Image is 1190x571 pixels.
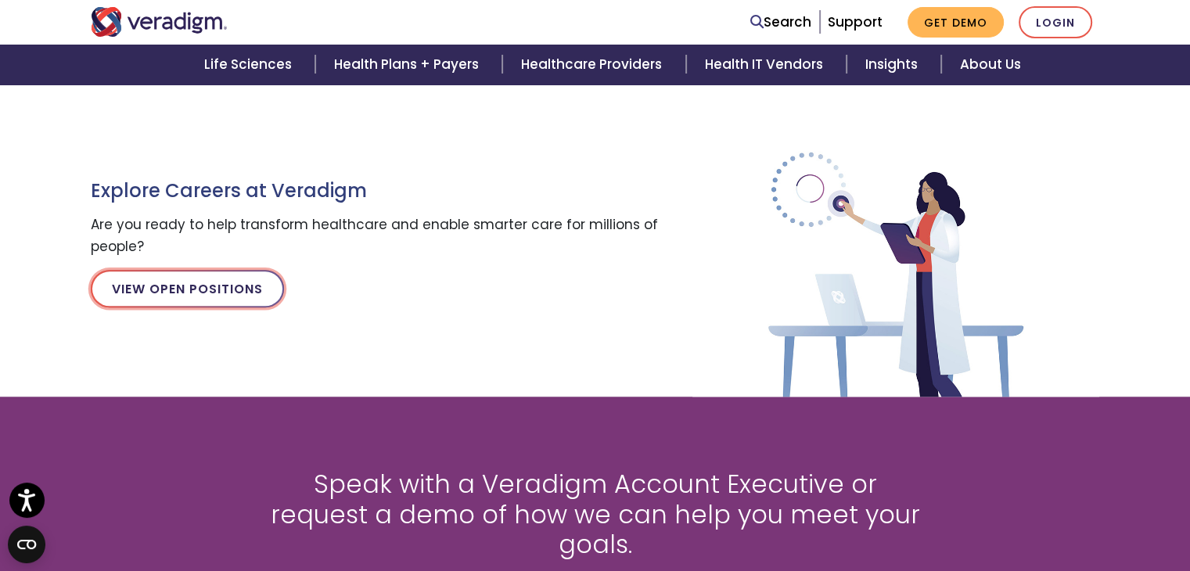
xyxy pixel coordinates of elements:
a: Get Demo [908,7,1004,38]
a: Health IT Vendors [686,45,847,84]
a: Insights [847,45,941,84]
a: About Us [941,45,1040,84]
img: Veradigm logo [91,7,228,37]
h2: Speak with a Veradigm Account Executive or request a demo of how we can help you meet your goals. [263,469,928,559]
a: Login [1019,6,1092,38]
a: Life Sciences [185,45,315,84]
a: Support [828,13,883,31]
p: Are you ready to help transform healthcare and enable smarter care for millions of people? [91,214,670,257]
a: Search [750,12,811,33]
button: Open CMP widget [8,526,45,563]
a: View Open Positions [91,270,284,307]
a: Healthcare Providers [502,45,685,84]
a: Health Plans + Payers [315,45,502,84]
h3: Explore Careers at Veradigm [91,180,670,203]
